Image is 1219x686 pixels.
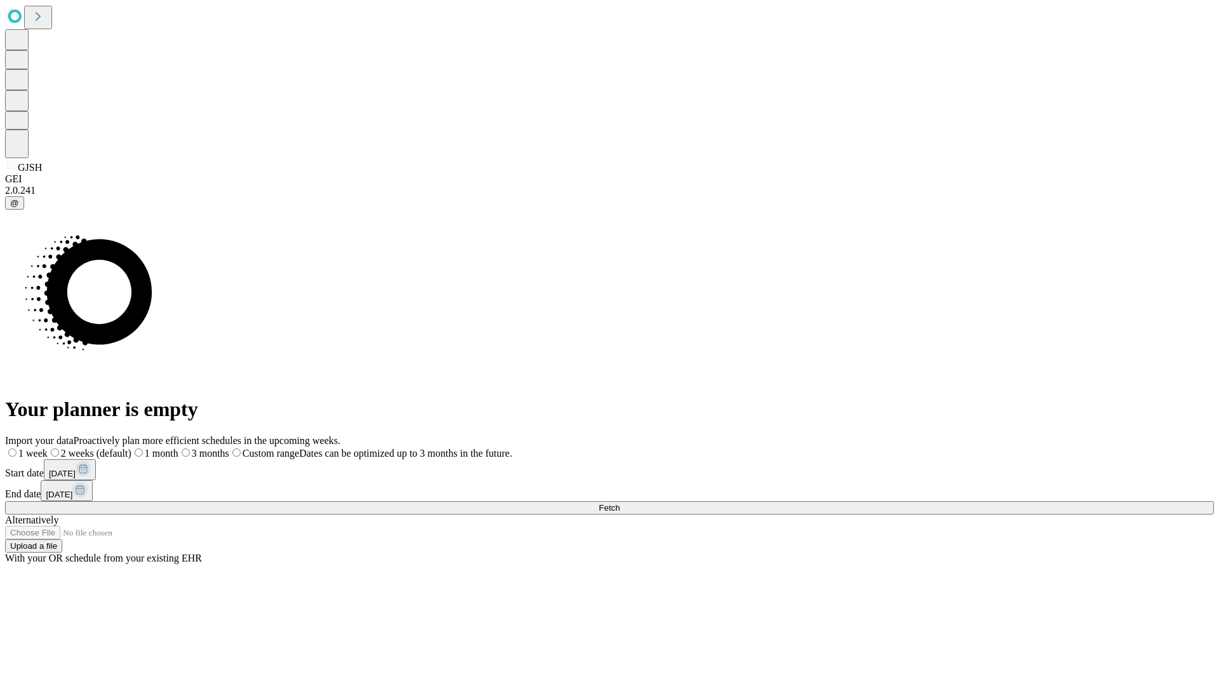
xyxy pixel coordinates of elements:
span: Fetch [599,503,620,513]
span: GJSH [18,162,42,173]
div: GEI [5,173,1214,185]
input: 1 month [135,448,143,457]
span: 1 week [18,448,48,459]
button: [DATE] [41,480,93,501]
span: @ [10,198,19,208]
span: [DATE] [46,490,72,499]
span: Custom range [243,448,299,459]
span: [DATE] [49,469,76,478]
span: Alternatively [5,514,58,525]
h1: Your planner is empty [5,398,1214,421]
input: 3 months [182,448,190,457]
button: [DATE] [44,459,96,480]
button: Upload a file [5,539,62,553]
span: With your OR schedule from your existing EHR [5,553,202,563]
input: Custom rangeDates can be optimized up to 3 months in the future. [232,448,241,457]
div: 2.0.241 [5,185,1214,196]
div: Start date [5,459,1214,480]
span: 1 month [145,448,178,459]
span: Dates can be optimized up to 3 months in the future. [299,448,512,459]
button: Fetch [5,501,1214,514]
span: Import your data [5,435,74,446]
span: 2 weeks (default) [61,448,131,459]
input: 2 weeks (default) [51,448,59,457]
div: End date [5,480,1214,501]
button: @ [5,196,24,210]
input: 1 week [8,448,17,457]
span: 3 months [192,448,229,459]
span: Proactively plan more efficient schedules in the upcoming weeks. [74,435,340,446]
